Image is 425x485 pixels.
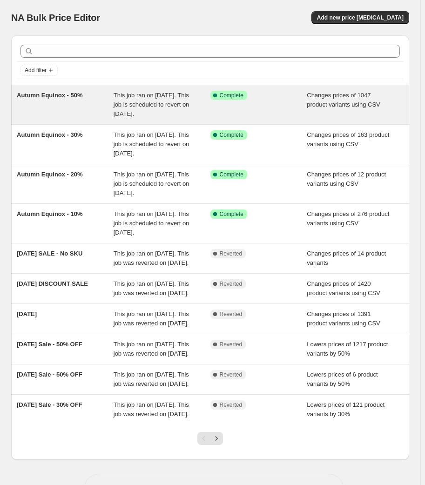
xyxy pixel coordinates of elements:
span: Complete [220,131,243,139]
button: Next [210,432,223,445]
span: This job ran on [DATE]. This job was reverted on [DATE]. [114,371,189,387]
span: Changes prices of 1047 product variants using CSV [307,92,380,108]
span: Reverted [220,371,243,378]
span: Autumn Equinox - 30% [17,131,83,138]
span: Add filter [25,67,47,74]
span: Reverted [220,310,243,318]
span: This job ran on [DATE]. This job is scheduled to revert on [DATE]. [114,92,189,117]
span: Complete [220,210,243,218]
span: Changes prices of 1420 product variants using CSV [307,280,380,296]
span: NA Bulk Price Editor [11,13,100,23]
span: Changes prices of 14 product variants [307,250,386,266]
span: Reverted [220,280,243,288]
span: Changes prices of 163 product variants using CSV [307,131,389,148]
span: This job ran on [DATE]. This job is scheduled to revert on [DATE]. [114,131,189,157]
span: [DATE] Sale - 30% OFF [17,401,82,408]
span: This job ran on [DATE]. This job was reverted on [DATE]. [114,280,189,296]
span: This job ran on [DATE]. This job was reverted on [DATE]. [114,401,189,418]
span: Changes prices of 12 product variants using CSV [307,171,386,187]
span: Add new price [MEDICAL_DATA] [317,14,404,21]
span: [DATE] Sale - 50% OFF [17,341,82,348]
span: [DATE] SALE - No SKU [17,250,82,257]
button: Add filter [20,65,58,76]
span: Lowers prices of 121 product variants by 30% [307,401,385,418]
span: Reverted [220,341,243,348]
span: Reverted [220,250,243,257]
span: This job ran on [DATE]. This job is scheduled to revert on [DATE]. [114,171,189,196]
span: This job ran on [DATE]. This job is scheduled to revert on [DATE]. [114,210,189,236]
span: Complete [220,92,243,99]
span: Lowers prices of 1217 product variants by 50% [307,341,388,357]
span: Reverted [220,401,243,409]
span: This job ran on [DATE]. This job was reverted on [DATE]. [114,250,189,266]
span: Autumn Equinox - 50% [17,92,83,99]
span: Autumn Equinox - 20% [17,171,83,178]
span: [DATE] DISCOUNT SALE [17,280,88,287]
span: Autumn Equinox - 10% [17,210,83,217]
span: [DATE] Sale - 50% OFF [17,371,82,378]
span: Lowers prices of 6 product variants by 50% [307,371,378,387]
span: This job ran on [DATE]. This job was reverted on [DATE]. [114,310,189,327]
span: [DATE] [17,310,37,317]
span: Changes prices of 1391 product variants using CSV [307,310,380,327]
button: Add new price [MEDICAL_DATA] [311,11,409,24]
nav: Pagination [197,432,223,445]
span: Complete [220,171,243,178]
span: This job ran on [DATE]. This job was reverted on [DATE]. [114,341,189,357]
span: Changes prices of 276 product variants using CSV [307,210,389,227]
